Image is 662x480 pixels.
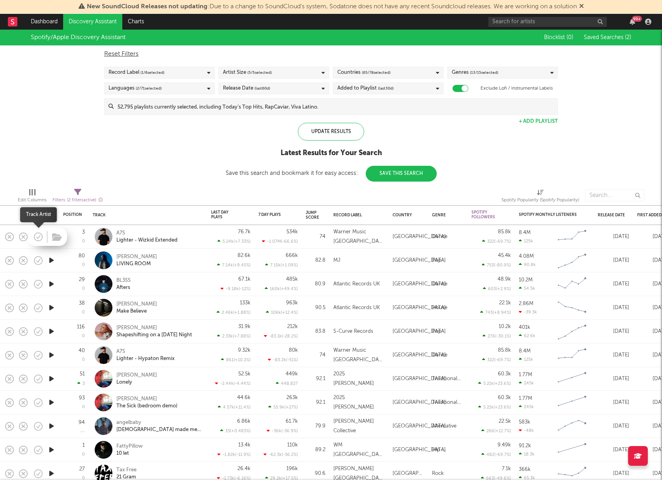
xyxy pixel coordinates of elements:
div: 366k [519,467,531,472]
svg: Chart title [554,393,590,412]
svg: Chart title [554,345,590,365]
div: Record Label [108,68,165,77]
div: 52.5k [238,371,251,377]
div: Country [393,213,420,217]
div: 4.57k ( +11.4 % ) [218,405,251,410]
div: 0 [82,239,85,244]
div: [PERSON_NAME] [116,396,178,403]
div: 80 [79,253,85,259]
div: 92.1 [306,374,325,384]
div: Pop [432,256,441,265]
div: Dance [432,232,447,242]
div: 0 [82,263,85,267]
div: -39.3k [519,309,537,315]
div: 80.9 [306,279,325,289]
div: A7S [116,230,178,237]
button: 99+ [630,19,635,25]
input: Search for artists [488,17,607,27]
div: Languages [108,84,162,93]
div: 2025 [PERSON_NAME] [333,393,385,412]
div: 666k [286,253,298,258]
div: The Sick (bedroom demo) [116,403,178,410]
span: ( 65 / 78 selected) [362,68,391,77]
a: [PERSON_NAME]Lonely [116,372,157,386]
div: 8.4M [519,349,531,354]
div: Lighter - Wizkid Extended [116,237,178,244]
div: 0 [82,310,85,315]
div: Atlantic Records UK [333,303,380,313]
div: Traditional Folk [432,398,464,407]
span: ( 2 filters active) [67,198,96,202]
div: 91.2k [519,443,531,448]
div: 0 [82,358,85,362]
div: [GEOGRAPHIC_DATA] [393,327,446,336]
div: 6.86k [237,419,251,424]
div: 276 ( -30.1 % ) [482,334,511,339]
div: [PERSON_NAME] [116,324,192,332]
a: A7SLighter - Hypaton Remix [116,348,175,362]
div: 3 [77,381,85,386]
div: [PERSON_NAME] Collective [333,417,385,436]
div: 861 ( +10.2 % ) [221,357,251,362]
div: [GEOGRAPHIC_DATA] [393,279,446,289]
div: 106k ( +12.4 % ) [266,310,298,315]
div: [GEOGRAPHIC_DATA] [393,445,446,455]
span: (last 60 d) [254,84,270,93]
div: 48.9k [497,277,511,282]
div: -83.2k ( -51 % ) [268,357,298,362]
div: -1.82k ( -11.9 % ) [217,452,251,457]
div: 10 let [116,450,143,457]
input: 52,795 playlists currently selected, including Today’s Top Hits, RapCaviar, Viva Latino. [114,99,557,114]
div: 55.9k ( +27 % ) [268,405,298,410]
div: 60.3k [498,371,511,377]
div: -9.18k ( -12 % ) [221,286,251,291]
span: Blocklist [544,35,573,40]
div: -48k [519,428,534,433]
div: 2.33k ( +7.88 % ) [217,334,251,339]
div: 448,827 [276,381,298,386]
div: 74 [306,232,325,242]
div: 82.8 [306,256,325,265]
div: 5.21k ( +23.6 % ) [478,405,511,410]
span: ( 13 / 15 selected) [470,68,498,77]
div: 0 [82,334,85,338]
div: [GEOGRAPHIC_DATA] [393,469,424,478]
div: [DATE] [598,374,629,384]
div: Filters(2 filters active) [52,186,103,208]
div: 7.1k [502,466,511,471]
div: 26.4k [237,466,251,471]
div: Traditional Folk [432,374,464,384]
div: Save this search and bookmark it for easy access: [226,170,437,176]
div: Warner Music [GEOGRAPHIC_DATA] [333,227,385,246]
div: 160k ( +49.4 % ) [265,286,298,291]
div: Position [63,212,82,217]
div: 94 [79,420,85,425]
div: 18.3k [519,452,535,457]
span: ( 2 / 71 selected) [136,84,162,93]
div: 534k [286,229,298,234]
svg: Chart title [554,440,590,460]
div: 263k [286,395,298,400]
div: 8.4M [519,230,531,235]
div: [DATE] [598,351,629,360]
div: [DATE] [598,469,629,478]
div: 482 ( -69.7 % ) [481,452,511,457]
div: 51 [80,371,85,377]
a: [PERSON_NAME]LIVING ROOM [116,253,157,268]
div: 125k [519,357,533,362]
div: [DEMOGRAPHIC_DATA] made me like this [116,426,201,433]
div: -1.07M ( -66.6 % ) [262,239,298,244]
div: 7 Day Plays [258,212,286,217]
div: [DATE] [598,445,629,455]
div: 5.24k ( +7.33 % ) [217,239,251,244]
div: 753 ( -80.9 % ) [482,262,511,268]
div: [GEOGRAPHIC_DATA] [393,398,446,407]
div: Alternative [432,422,456,431]
div: A7S [116,348,175,355]
button: + Add Playlist [519,119,558,124]
div: 22.1k [499,300,511,306]
div: Spotify Popularity (Spotify Popularity) [501,195,579,205]
div: 125k [519,238,533,244]
div: [GEOGRAPHIC_DATA] [393,422,446,431]
div: 603 ( +2.9 % ) [483,286,511,291]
